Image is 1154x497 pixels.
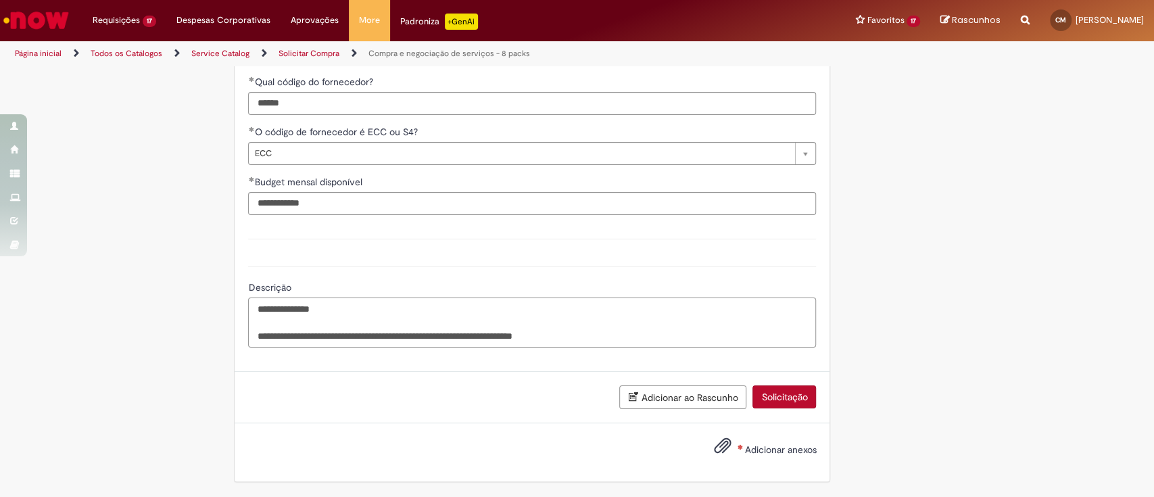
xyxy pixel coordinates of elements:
[191,48,249,59] a: Service Catalog
[445,14,478,30] p: +GenAi
[279,48,339,59] a: Solicitar Compra
[867,14,904,27] span: Favoritos
[710,433,734,465] button: Adicionar anexos
[248,126,254,132] span: Obrigatório Preenchido
[907,16,920,27] span: 17
[248,92,816,115] input: Qual código do fornecedor?
[1076,14,1144,26] span: [PERSON_NAME]
[254,76,375,88] span: Qual código do fornecedor?
[176,14,270,27] span: Despesas Corporativas
[254,143,788,164] span: ECC
[248,298,816,348] textarea: Descrição
[248,281,293,293] span: Descrição
[248,76,254,82] span: Obrigatório Preenchido
[1,7,71,34] img: ServiceNow
[291,14,339,27] span: Aprovações
[619,385,746,409] button: Adicionar ao Rascunho
[254,126,420,138] span: O código de fornecedor é ECC ou S4?
[15,48,62,59] a: Página inicial
[91,48,162,59] a: Todos os Catálogos
[744,444,816,456] span: Adicionar anexos
[752,385,816,408] button: Solicitação
[940,14,1001,27] a: Rascunhos
[400,14,478,30] div: Padroniza
[10,41,759,66] ul: Trilhas de página
[952,14,1001,26] span: Rascunhos
[359,14,380,27] span: More
[93,14,140,27] span: Requisições
[1055,16,1066,24] span: CM
[368,48,530,59] a: Compra e negociação de serviços - 8 packs
[254,176,364,188] span: Budget mensal disponível
[248,176,254,182] span: Obrigatório Preenchido
[248,192,816,215] input: Budget mensal disponível
[143,16,156,27] span: 17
